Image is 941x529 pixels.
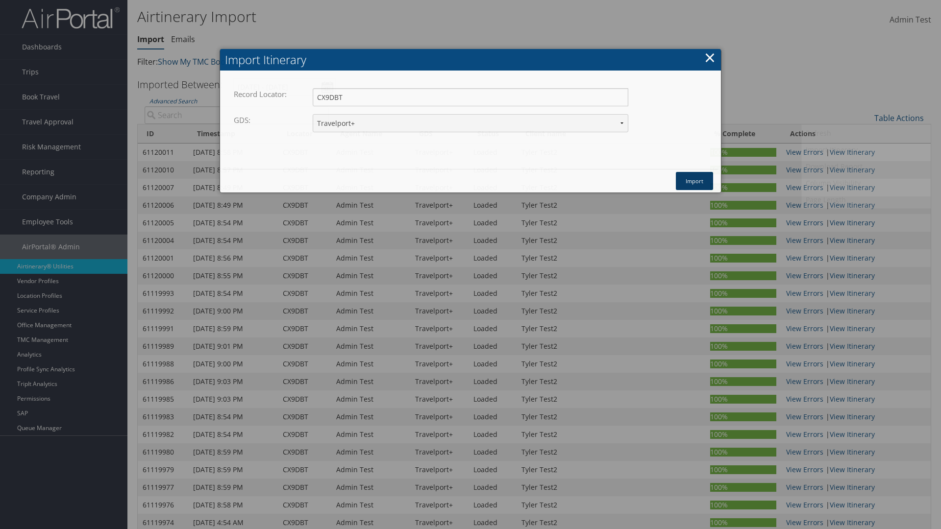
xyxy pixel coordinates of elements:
[802,192,931,208] a: Page Length
[704,48,716,67] a: ×
[802,125,931,142] a: Refresh
[313,88,628,106] input: Enter the Record Locator
[802,142,931,158] a: Import Itinerary
[802,158,931,175] a: Download Report
[234,111,255,129] label: GDS:
[234,85,292,103] label: Record Locator:
[220,49,721,71] h2: Import Itinerary
[676,172,713,190] button: Import
[802,175,931,192] a: Column Visibility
